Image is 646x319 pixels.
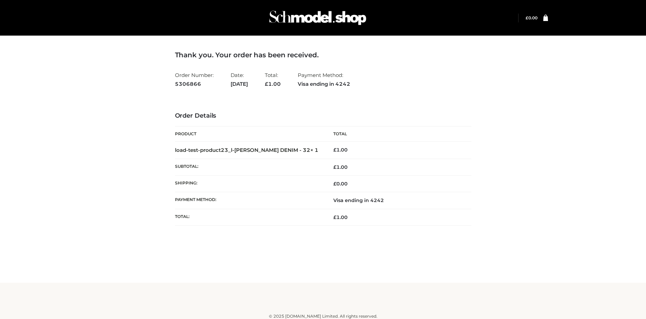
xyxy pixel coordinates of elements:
[298,80,350,88] strong: Visa ending in 4242
[310,147,318,153] strong: × 1
[333,181,336,187] span: £
[175,192,323,209] th: Payment method:
[298,69,350,90] li: Payment Method:
[175,126,323,142] th: Product
[231,69,248,90] li: Date:
[323,126,471,142] th: Total
[333,214,336,220] span: £
[175,159,323,175] th: Subtotal:
[526,15,537,20] a: £0.00
[265,69,281,90] li: Total:
[267,4,369,31] img: Schmodel Admin 964
[526,15,528,20] span: £
[175,80,214,88] strong: 5306866
[231,80,248,88] strong: [DATE]
[333,181,348,187] bdi: 0.00
[333,164,336,170] span: £
[333,164,348,170] span: 1.00
[175,209,323,225] th: Total:
[175,112,471,120] h3: Order Details
[175,51,471,59] h3: Thank you. Your order has been received.
[323,192,471,209] td: Visa ending in 4242
[333,147,348,153] bdi: 1.00
[265,81,268,87] span: £
[175,69,214,90] li: Order Number:
[175,176,323,192] th: Shipping:
[526,15,537,20] bdi: 0.00
[265,81,281,87] span: 1.00
[333,147,336,153] span: £
[175,147,318,153] strong: load-test-product23_l-[PERSON_NAME] DENIM - 32
[333,214,348,220] span: 1.00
